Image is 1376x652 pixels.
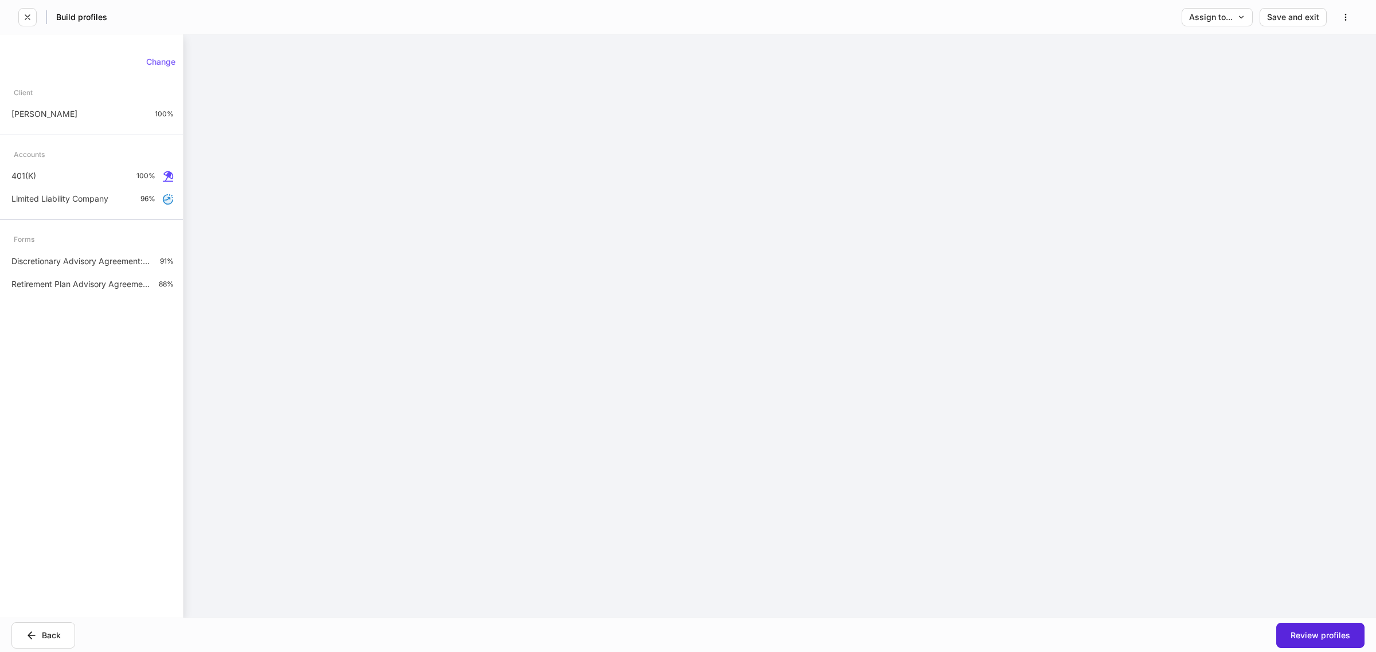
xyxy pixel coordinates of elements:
p: 401(K) [11,170,36,182]
p: 100% [136,171,155,180]
div: Client [14,83,33,103]
p: Limited Liability Company [11,193,108,205]
div: Assign to... [1189,13,1245,21]
p: 91% [160,257,174,266]
p: 100% [155,109,174,119]
div: Forms [14,229,34,249]
button: Assign to... [1182,8,1253,26]
button: Save and exit [1260,8,1327,26]
h5: Build profiles [56,11,107,23]
p: [PERSON_NAME] [11,108,77,120]
p: Retirement Plan Advisory Agreement [11,278,150,290]
div: Review profiles [1291,631,1350,639]
button: Back [11,622,75,649]
div: Accounts [14,144,45,164]
p: 96% [140,194,155,203]
p: Discretionary Advisory Agreement: Non-Wrap Fee [11,256,151,267]
div: Save and exit [1267,13,1319,21]
div: Change [146,58,175,66]
button: Change [139,53,183,71]
p: 88% [159,280,174,289]
button: Review profiles [1276,623,1365,648]
div: Back [26,630,61,641]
